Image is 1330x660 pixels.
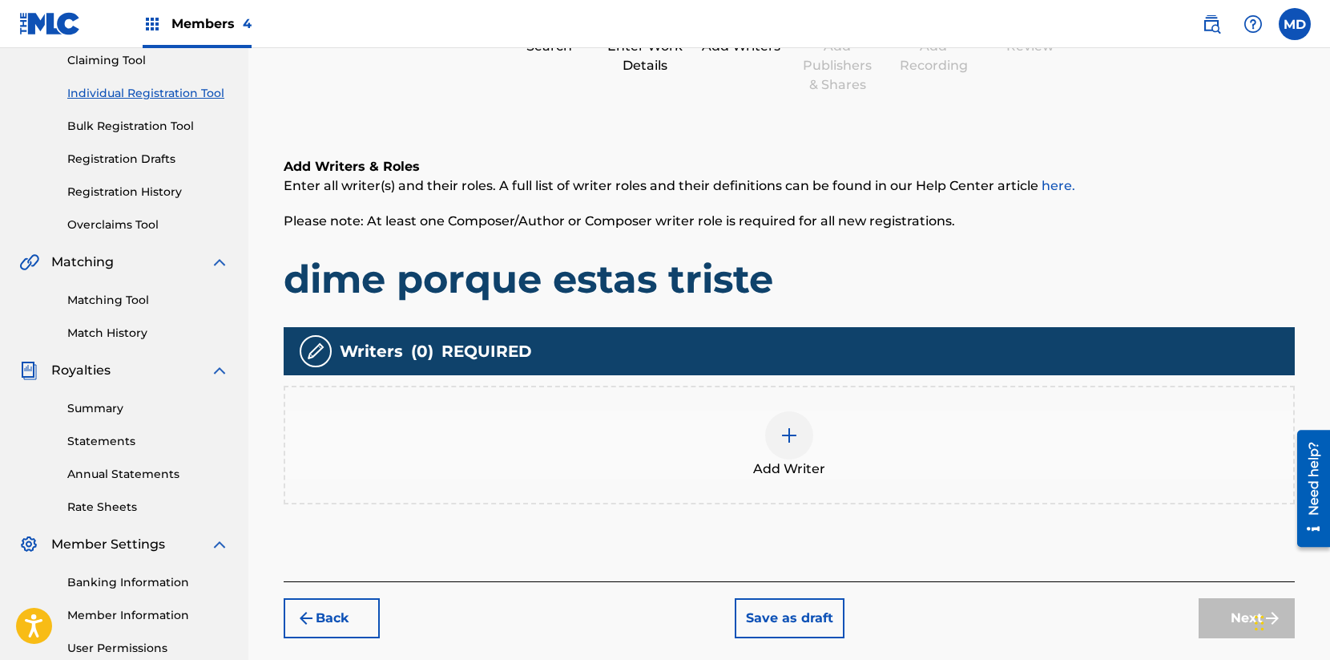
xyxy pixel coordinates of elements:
[51,253,114,272] span: Matching
[1255,599,1264,647] div: Drag
[210,253,229,272] img: expand
[51,535,165,554] span: Member Settings
[171,14,252,33] span: Members
[1250,583,1330,660] iframe: Chat Widget
[67,640,229,657] a: User Permissions
[210,535,229,554] img: expand
[296,609,316,628] img: 7ee5dd4eb1f8a8e3ef2f.svg
[67,118,229,135] a: Bulk Registration Tool
[605,37,685,75] div: Enter Work Details
[753,460,825,479] span: Add Writer
[67,499,229,516] a: Rate Sheets
[51,361,111,380] span: Royalties
[1243,14,1263,34] img: help
[1279,8,1311,40] div: User Menu
[67,85,229,102] a: Individual Registration Tool
[1202,14,1221,34] img: search
[210,361,229,380] img: expand
[143,14,162,34] img: Top Rightsholders
[19,535,38,554] img: Member Settings
[67,400,229,417] a: Summary
[284,255,1295,303] h1: dime porque estas triste
[67,433,229,450] a: Statements
[780,426,799,445] img: add
[67,184,229,200] a: Registration History
[797,37,877,95] div: Add Publishers & Shares
[893,37,973,75] div: Add Recording
[19,361,38,380] img: Royalties
[340,339,403,363] span: Writers
[441,339,532,363] span: REQUIRED
[306,342,325,361] img: writers
[67,574,229,591] a: Banking Information
[1195,8,1227,40] a: Public Search
[735,598,844,638] button: Save as draft
[1042,178,1075,193] a: here.
[1285,424,1330,553] iframe: Resource Center
[284,213,955,229] span: Please note: At least one Composer/Author or Composer writer role is required for all new registr...
[19,253,39,272] img: Matching
[67,466,229,483] a: Annual Statements
[67,607,229,624] a: Member Information
[284,157,1295,176] h6: Add Writers & Roles
[67,52,229,69] a: Claiming Tool
[67,217,229,233] a: Overclaims Tool
[284,178,1075,193] span: Enter all writer(s) and their roles. A full list of writer roles and their definitions can be fou...
[284,598,380,638] button: Back
[67,292,229,309] a: Matching Tool
[243,16,252,31] span: 4
[1237,8,1269,40] div: Help
[67,325,229,342] a: Match History
[67,151,229,168] a: Registration Drafts
[411,339,433,363] span: ( 0 )
[19,12,81,35] img: MLC Logo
